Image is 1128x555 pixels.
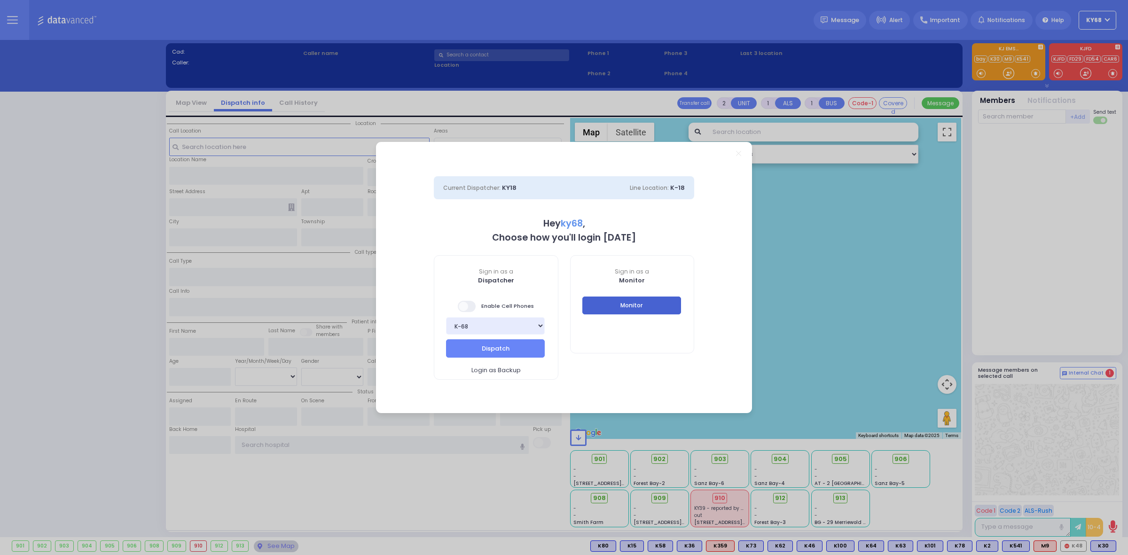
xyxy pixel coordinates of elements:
span: Sign in as a [571,267,694,276]
span: ky68 [561,217,583,230]
a: Close [736,151,741,156]
b: Choose how you'll login [DATE] [492,231,636,244]
span: KY18 [502,183,517,192]
span: K-18 [670,183,685,192]
span: Line Location: [630,184,669,192]
button: Monitor [582,297,681,314]
span: Enable Cell Phones [458,300,534,313]
span: Login as Backup [471,366,521,375]
b: Hey , [543,217,585,230]
b: Monitor [619,276,645,285]
span: Sign in as a [434,267,558,276]
span: Current Dispatcher: [443,184,501,192]
button: Dispatch [446,339,545,357]
b: Dispatcher [478,276,514,285]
